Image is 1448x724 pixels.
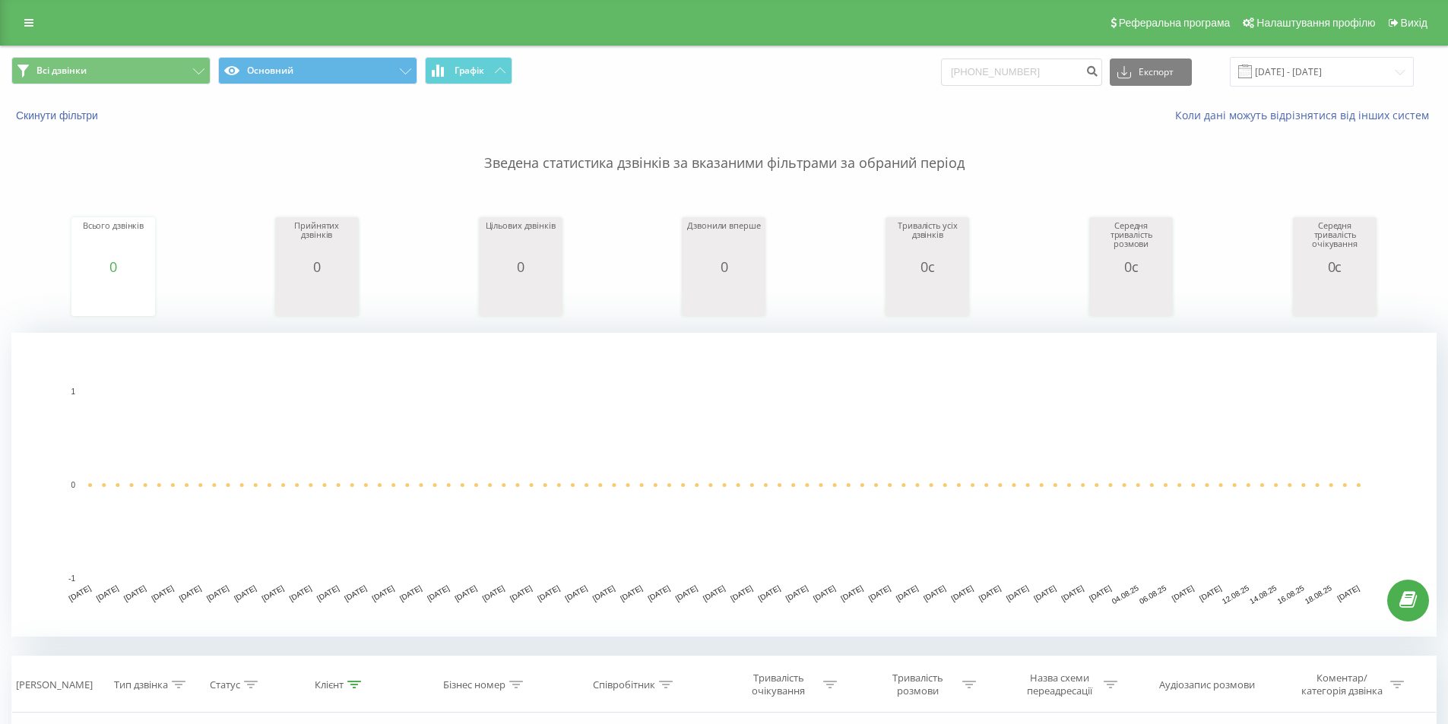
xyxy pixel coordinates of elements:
[738,672,819,697] div: Тривалість очікування
[11,57,211,84] button: Всі дзвінки
[481,583,506,602] text: [DATE]
[1198,583,1223,602] text: [DATE]
[71,481,75,489] text: 0
[593,678,655,691] div: Співробітник
[895,583,920,602] text: [DATE]
[1297,259,1373,274] div: 0с
[453,583,478,602] text: [DATE]
[371,583,396,602] text: [DATE]
[977,583,1003,602] text: [DATE]
[210,678,240,691] div: Статус
[686,259,762,274] div: 0
[702,583,727,602] text: [DATE]
[619,583,644,602] text: [DATE]
[1256,17,1375,29] span: Налаштування профілю
[315,678,344,691] div: Клієнт
[11,109,106,122] button: Скинути фільтри
[1275,583,1306,605] text: 16.08.25
[1005,583,1030,602] text: [DATE]
[1032,583,1057,602] text: [DATE]
[646,583,671,602] text: [DATE]
[941,58,1102,86] input: Пошук за номером
[564,583,589,602] text: [DATE]
[443,678,505,691] div: Бізнес номер
[150,583,175,602] text: [DATE]
[1297,221,1373,259] div: Середня тривалість очікування
[889,221,965,259] div: Тривалість усіх дзвінків
[398,583,423,602] text: [DATE]
[1297,672,1386,697] div: Коментар/категорія дзвінка
[279,221,355,259] div: Прийнятих дзвінків
[483,259,559,274] div: 0
[1138,583,1168,605] text: 06.08.25
[233,583,258,602] text: [DATE]
[784,583,810,602] text: [DATE]
[426,583,451,602] text: [DATE]
[1060,583,1085,602] text: [DATE]
[1171,583,1196,602] text: [DATE]
[1110,58,1192,86] button: Експорт
[839,583,864,602] text: [DATE]
[315,583,341,602] text: [DATE]
[1304,583,1334,605] text: 18.08.25
[1119,17,1231,29] span: Реферальна програма
[1175,108,1437,122] a: Коли дані можуть відрізнятися вiд інших систем
[757,583,782,602] text: [DATE]
[686,221,762,259] div: Дзвонили вперше
[75,221,151,259] div: Всього дзвінків
[75,274,151,320] svg: A chart.
[343,583,368,602] text: [DATE]
[1093,274,1169,320] svg: A chart.
[1093,259,1169,274] div: 0с
[889,259,965,274] div: 0с
[867,583,892,602] text: [DATE]
[95,583,120,602] text: [DATE]
[877,672,958,697] div: Тривалість розмови
[1297,274,1373,320] svg: A chart.
[483,274,559,320] svg: A chart.
[455,65,484,76] span: Графік
[261,583,286,602] text: [DATE]
[425,57,512,84] button: Графік
[75,259,151,274] div: 0
[36,65,87,77] span: Всі дзвінки
[218,57,417,84] button: Основний
[288,583,313,602] text: [DATE]
[16,678,93,691] div: [PERSON_NAME]
[1019,672,1100,697] div: Назва схеми переадресації
[591,583,616,602] text: [DATE]
[68,574,75,583] text: -1
[812,583,837,602] text: [DATE]
[536,583,561,602] text: [DATE]
[279,259,355,274] div: 0
[11,123,1437,173] p: Зведена статистика дзвінків за вказаними фільтрами за обраний період
[889,274,965,320] svg: A chart.
[279,274,355,320] svg: A chart.
[686,274,762,320] svg: A chart.
[729,583,754,602] text: [DATE]
[1159,678,1255,691] div: Аудіозапис розмови
[949,583,974,602] text: [DATE]
[922,583,947,602] text: [DATE]
[1248,583,1278,605] text: 14.08.25
[11,333,1437,637] svg: A chart.
[1088,583,1113,602] text: [DATE]
[509,583,534,602] text: [DATE]
[1111,583,1141,605] text: 04.08.25
[483,221,559,259] div: Цільових дзвінків
[122,583,147,602] text: [DATE]
[71,387,75,396] text: 1
[68,583,93,602] text: [DATE]
[1401,17,1427,29] span: Вихід
[178,583,203,602] text: [DATE]
[1221,583,1251,605] text: 12.08.25
[114,678,168,691] div: Тип дзвінка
